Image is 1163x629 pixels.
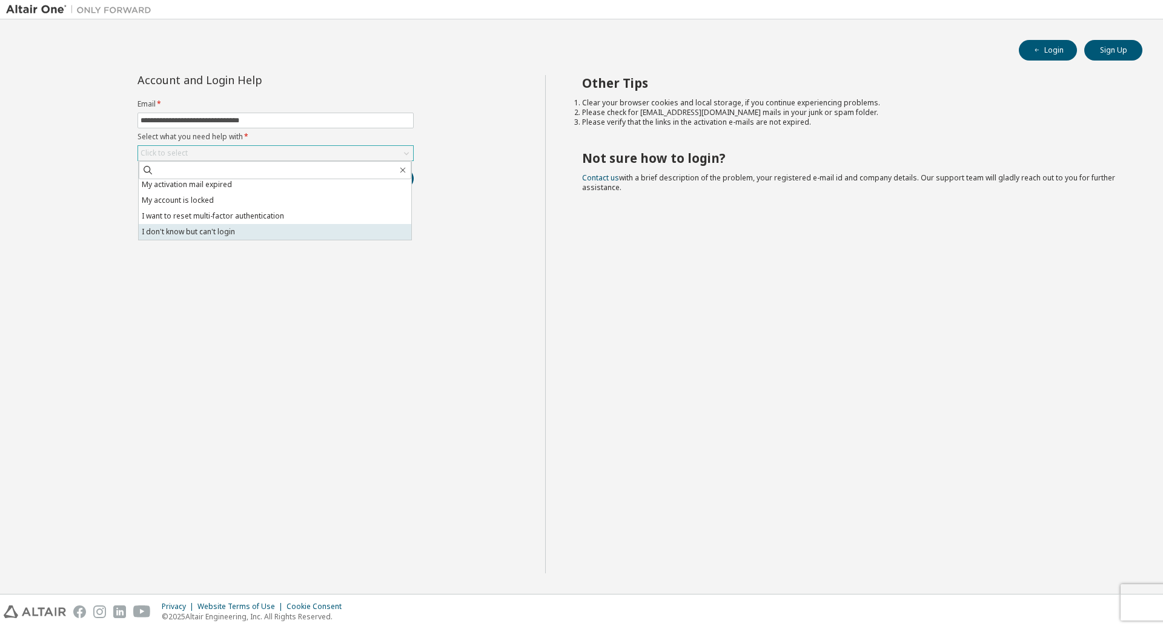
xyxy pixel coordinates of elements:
[1019,40,1077,61] button: Login
[582,117,1121,127] li: Please verify that the links in the activation e-mails are not expired.
[6,4,157,16] img: Altair One
[138,132,414,142] label: Select what you need help with
[93,605,106,618] img: instagram.svg
[582,75,1121,91] h2: Other Tips
[138,99,414,109] label: Email
[162,602,197,611] div: Privacy
[138,75,359,85] div: Account and Login Help
[73,605,86,618] img: facebook.svg
[141,148,188,158] div: Click to select
[582,173,619,183] a: Contact us
[582,173,1115,193] span: with a brief description of the problem, your registered e-mail id and company details. Our suppo...
[582,150,1121,166] h2: Not sure how to login?
[197,602,287,611] div: Website Terms of Use
[162,611,349,622] p: © 2025 Altair Engineering, Inc. All Rights Reserved.
[113,605,126,618] img: linkedin.svg
[1084,40,1142,61] button: Sign Up
[4,605,66,618] img: altair_logo.svg
[582,108,1121,117] li: Please check for [EMAIL_ADDRESS][DOMAIN_NAME] mails in your junk or spam folder.
[139,177,411,193] li: My activation mail expired
[582,98,1121,108] li: Clear your browser cookies and local storage, if you continue experiencing problems.
[287,602,349,611] div: Cookie Consent
[133,605,151,618] img: youtube.svg
[138,146,413,160] div: Click to select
